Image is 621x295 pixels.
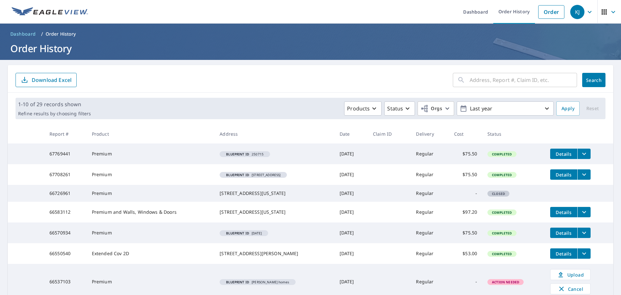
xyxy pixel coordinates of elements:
td: Regular [411,243,449,264]
span: 250715 [222,153,267,156]
span: Completed [488,252,516,256]
span: Completed [488,231,516,235]
td: Regular [411,164,449,185]
p: Status [387,105,403,112]
th: Date [334,124,368,143]
th: Delivery [411,124,449,143]
td: $75.50 [449,222,482,243]
p: 1-10 of 29 records shown [18,100,91,108]
button: detailsBtn-66583112 [550,207,577,217]
span: Upload [554,271,586,278]
th: Claim ID [368,124,411,143]
button: filesDropdownBtn-66570934 [577,228,591,238]
span: [PERSON_NAME] homes [222,280,293,284]
th: Report # [44,124,87,143]
td: 66583112 [44,202,87,222]
div: [STREET_ADDRESS][US_STATE] [220,190,329,197]
td: $53.00 [449,243,482,264]
td: Regular [411,185,449,202]
em: Blueprint ID [226,280,249,284]
em: Blueprint ID [226,232,249,235]
span: Action Needed [488,280,523,284]
td: Premium and Walls, Windows & Doors [87,202,215,222]
p: Order History [46,31,76,37]
span: Completed [488,173,516,177]
td: $97.20 [449,202,482,222]
button: detailsBtn-67769441 [550,149,577,159]
span: Details [554,209,573,215]
p: Refine results by choosing filters [18,111,91,117]
span: Apply [561,105,574,113]
li: / [41,30,43,38]
td: Premium [87,164,215,185]
button: Orgs [418,101,454,116]
td: 66570934 [44,222,87,243]
input: Address, Report #, Claim ID, etc. [470,71,577,89]
td: $75.50 [449,143,482,164]
div: [STREET_ADDRESS][PERSON_NAME] [220,250,329,257]
td: 66550540 [44,243,87,264]
td: [DATE] [334,222,368,243]
td: [DATE] [334,202,368,222]
td: [DATE] [334,185,368,202]
a: Upload [550,269,591,280]
button: filesDropdownBtn-67708261 [577,169,591,180]
a: Order [538,5,564,19]
td: Extended Cov 2D [87,243,215,264]
td: [DATE] [334,243,368,264]
span: Closed [488,191,509,196]
p: Last year [467,103,543,114]
a: Dashboard [8,29,38,39]
button: filesDropdownBtn-67769441 [577,149,591,159]
img: EV Logo [12,7,88,17]
em: Blueprint ID [226,153,249,156]
td: 66726961 [44,185,87,202]
button: Cancel [550,283,591,294]
button: Search [582,73,605,87]
span: [DATE] [222,232,266,235]
span: [STREET_ADDRESS] [222,173,284,176]
em: Blueprint ID [226,173,249,176]
td: Premium [87,222,215,243]
h1: Order History [8,42,613,55]
td: Regular [411,222,449,243]
span: Details [554,251,573,257]
td: [DATE] [334,164,368,185]
td: Premium [87,143,215,164]
button: detailsBtn-66570934 [550,228,577,238]
button: Last year [457,101,554,116]
span: Details [554,151,573,157]
button: detailsBtn-66550540 [550,248,577,259]
td: Premium [87,185,215,202]
span: Details [554,230,573,236]
button: Products [344,101,382,116]
div: [STREET_ADDRESS][US_STATE] [220,209,329,215]
th: Status [482,124,545,143]
button: detailsBtn-67708261 [550,169,577,180]
td: - [449,185,482,202]
button: Status [384,101,415,116]
span: Cancel [557,285,584,293]
td: $75.50 [449,164,482,185]
th: Address [214,124,334,143]
p: Download Excel [32,76,71,84]
span: Orgs [420,105,442,113]
button: Download Excel [16,73,77,87]
nav: breadcrumb [8,29,613,39]
span: Completed [488,210,516,215]
th: Product [87,124,215,143]
p: Products [347,105,370,112]
span: Details [554,172,573,178]
span: Completed [488,152,516,156]
div: KJ [570,5,584,19]
td: 67708261 [44,164,87,185]
td: 67769441 [44,143,87,164]
span: Dashboard [10,31,36,37]
button: filesDropdownBtn-66583112 [577,207,591,217]
button: filesDropdownBtn-66550540 [577,248,591,259]
button: Apply [556,101,580,116]
th: Cost [449,124,482,143]
td: [DATE] [334,143,368,164]
td: Regular [411,143,449,164]
span: Search [587,77,600,83]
